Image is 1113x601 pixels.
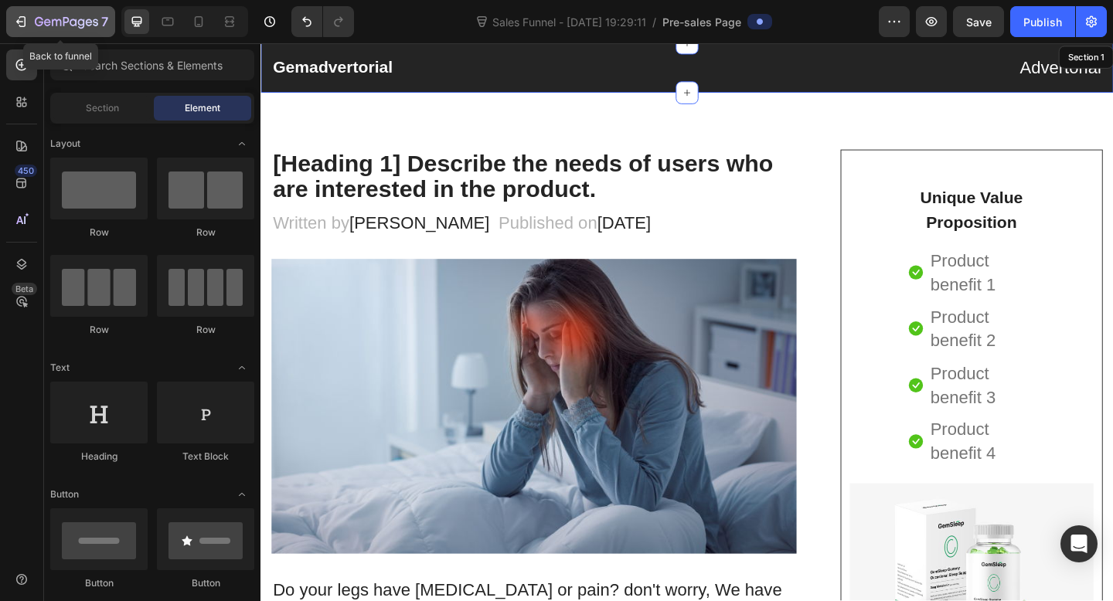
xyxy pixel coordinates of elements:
[1023,14,1062,30] div: Publish
[489,14,649,30] span: Sales Funnel - [DATE] 19:29:11
[157,450,254,463] div: Text Block
[652,14,656,30] span: /
[366,185,424,205] span: [DATE]
[12,235,583,555] img: Alt Image
[50,576,148,590] div: Button
[230,131,254,156] span: Toggle open
[260,43,1113,601] iframe: Design area
[157,323,254,337] div: Row
[953,6,1004,37] button: Save
[101,12,108,31] p: 7
[230,355,254,380] span: Toggle open
[97,185,249,205] span: [PERSON_NAME]
[728,224,839,276] p: Product benefit 1
[6,6,115,37] button: 7
[1010,6,1075,37] button: Publish
[728,285,839,337] p: Product benefit 2
[157,576,254,590] div: Button
[86,101,119,115] span: Section
[13,182,254,209] p: Written by
[50,137,80,151] span: Layout
[50,487,79,501] span: Button
[662,14,741,30] span: Pre-sales Page
[1060,525,1098,562] div: Open Intercom Messenger
[50,226,148,239] div: Row
[50,49,254,80] input: Search Sections & Elements
[706,155,839,209] p: Unique Value Proposition
[728,346,839,398] p: Product benefit 3
[259,182,424,209] p: Published on
[875,8,921,22] div: Section 1
[230,482,254,507] span: Toggle open
[12,283,37,295] div: Beta
[50,450,148,463] div: Heading
[157,226,254,239] div: Row
[728,407,839,459] p: Product benefit 4
[13,117,581,174] p: [Heading 1] Describe the needs of users who are interested in the product.
[291,6,354,37] div: Undo/Redo
[185,101,220,115] span: Element
[50,361,70,375] span: Text
[50,323,148,337] div: Row
[15,165,37,177] div: 450
[465,14,914,40] p: Advertorial
[966,15,992,29] span: Save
